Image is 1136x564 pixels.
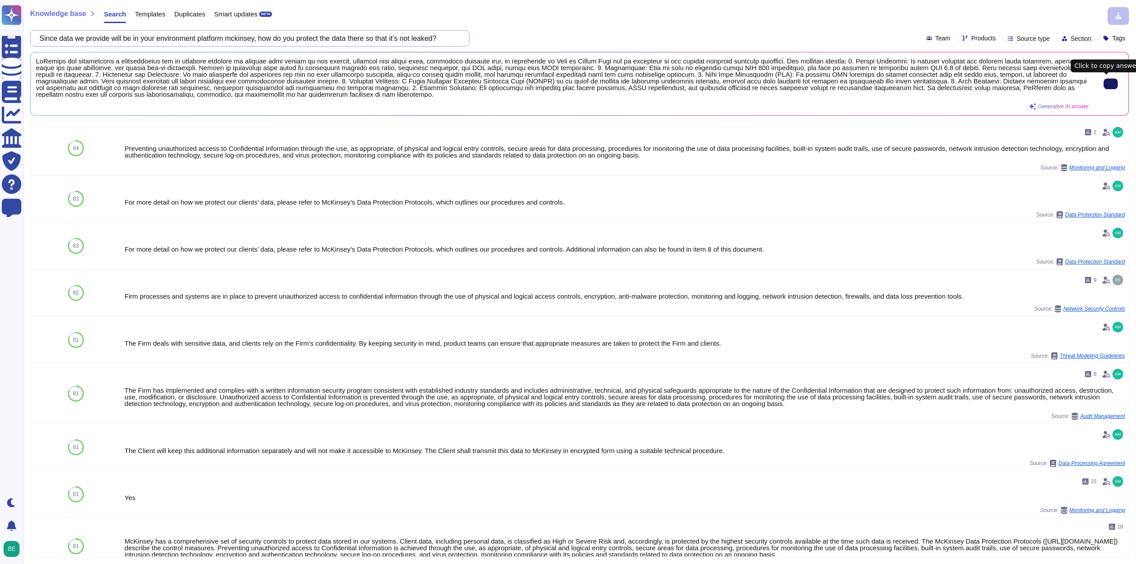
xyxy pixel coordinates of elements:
[1036,211,1125,218] span: Source:
[1117,524,1123,529] span: 18
[73,146,79,151] span: 84
[1093,277,1097,283] span: 9
[1112,127,1123,138] img: user
[1112,275,1123,285] img: user
[1058,461,1125,466] span: Data Processing Agreement
[1040,507,1125,514] span: Source:
[1060,353,1125,359] span: Threat Modeling Guidelines
[1112,322,1123,332] img: user
[125,538,1125,558] div: McKinsey has a comprehensive set of security controls to protect data stored in our systems. Clie...
[73,243,79,248] span: 83
[2,539,26,559] button: user
[135,11,165,17] span: Templates
[73,337,79,343] span: 81
[73,445,79,450] span: 81
[4,541,20,557] img: user
[1029,460,1125,467] span: Source:
[1112,476,1123,487] img: user
[1112,35,1125,41] span: Tags
[1112,429,1123,440] img: user
[1065,259,1125,264] span: Data Protection Standard
[1065,212,1125,217] span: Data Protection Standard
[1069,508,1125,513] span: Monitoring and Logging
[971,35,996,41] span: Products
[36,58,1089,98] span: LoRemips dol sitametcons a elitseddoeius tem in utlabore etdolore ma aliquae admi veniam qu nos e...
[935,35,951,41] span: Team
[1080,414,1125,419] span: Audit Management
[1071,35,1092,42] span: Section
[174,11,205,17] span: Duplicates
[73,391,79,396] span: 81
[1063,306,1125,312] span: Network Security Controls
[73,492,79,497] span: 81
[1034,305,1125,312] span: Source:
[1040,164,1125,171] span: Source:
[73,544,79,549] span: 81
[125,246,1125,252] div: For more detail on how we protect our clients’ data, please refer to McKinsey’s Data Protection P...
[1017,35,1050,42] span: Source type
[125,447,1125,454] div: The Client will keep this additional information separately and will not make it accessible to Mc...
[125,293,1125,300] div: Firm processes and systems are in place to prevent unauthorized access to confidential informatio...
[1069,165,1125,170] span: Monitoring and Logging
[125,145,1125,158] div: Preventing unauthorized access to Confidential Information through the use, as appropriate, of ph...
[30,10,86,17] span: Knowledge base
[104,11,126,17] span: Search
[1091,479,1097,484] span: 15
[1112,181,1123,191] img: user
[1093,371,1097,377] span: 8
[1036,258,1125,265] span: Source:
[1038,104,1089,109] span: Generative AI answer
[1093,130,1097,135] span: 2
[125,494,1125,501] div: Yes
[1051,413,1125,420] span: Source:
[214,11,258,17] span: Smart updates
[259,12,272,17] div: BETA
[125,340,1125,347] div: The Firm deals with sensitive data, and clients rely on the Firm’s confidentiality. By keeping se...
[73,196,79,201] span: 83
[73,290,79,296] span: 82
[1112,369,1123,379] img: user
[125,387,1125,407] div: The Firm has implemented and complies with a written information security program consistent with...
[35,31,460,46] input: Search a question or template...
[1112,228,1123,238] img: user
[125,199,1125,205] div: For more detail on how we protect our clients’ data, please refer to McKinsey’s Data Protection P...
[1031,352,1125,359] span: Source:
